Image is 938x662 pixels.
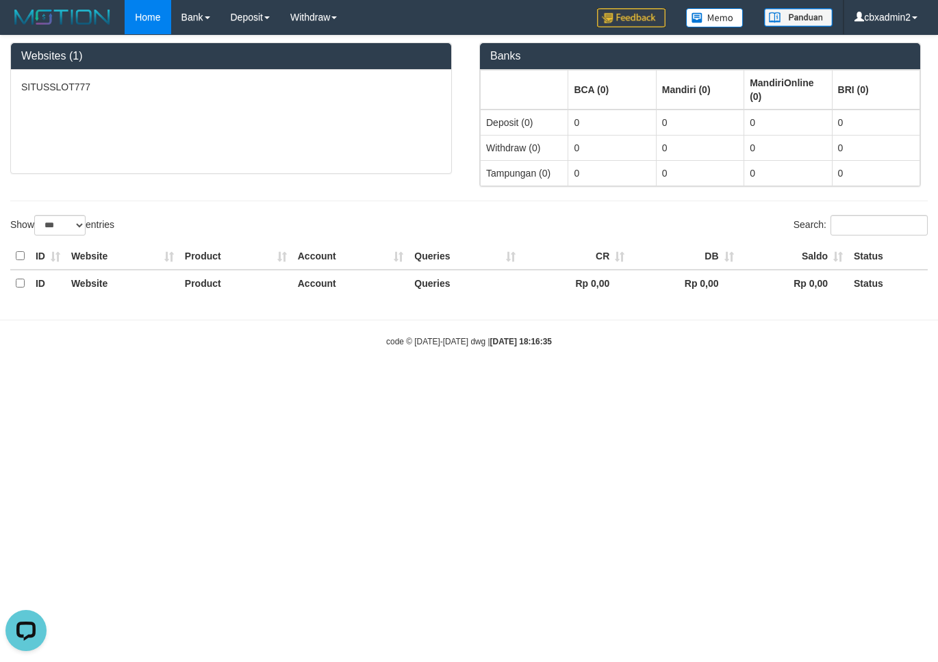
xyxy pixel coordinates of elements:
th: Product [179,243,292,270]
label: Show entries [10,215,114,235]
th: Rp 0,00 [630,270,739,296]
small: code © [DATE]-[DATE] dwg | [386,337,552,346]
h3: Websites (1) [21,50,441,62]
th: Saldo [739,243,848,270]
img: MOTION_logo.png [10,7,114,27]
th: Status [848,270,928,296]
strong: [DATE] 18:16:35 [490,337,552,346]
th: CR [521,243,630,270]
th: Website [66,243,179,270]
td: 0 [832,160,920,186]
td: 0 [656,135,744,160]
td: 0 [568,135,656,160]
th: Group: activate to sort column ascending [832,70,920,110]
th: Group: activate to sort column ascending [568,70,656,110]
th: Group: activate to sort column ascending [481,70,568,110]
button: Open LiveChat chat widget [5,5,47,47]
td: 0 [744,135,832,160]
td: Tampungan (0) [481,160,568,186]
th: Status [848,243,928,270]
th: Rp 0,00 [521,270,630,296]
th: Website [66,270,179,296]
th: ID [30,243,66,270]
th: Group: activate to sort column ascending [744,70,832,110]
img: Feedback.jpg [597,8,666,27]
input: Search: [831,215,928,235]
th: Product [179,270,292,296]
img: Button%20Memo.svg [686,8,744,27]
th: Queries [409,270,521,296]
td: 0 [656,110,744,136]
td: 0 [744,110,832,136]
img: panduan.png [764,8,833,27]
h3: Banks [490,50,910,62]
th: Account [292,243,409,270]
th: Rp 0,00 [739,270,848,296]
th: ID [30,270,66,296]
label: Search: [794,215,928,235]
td: Withdraw (0) [481,135,568,160]
td: 0 [744,160,832,186]
p: SITUSSLOT777 [21,80,441,94]
td: 0 [832,110,920,136]
td: 0 [568,160,656,186]
th: DB [630,243,739,270]
td: Deposit (0) [481,110,568,136]
select: Showentries [34,215,86,235]
th: Queries [409,243,521,270]
th: Group: activate to sort column ascending [656,70,744,110]
td: 0 [832,135,920,160]
td: 0 [568,110,656,136]
th: Account [292,270,409,296]
td: 0 [656,160,744,186]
